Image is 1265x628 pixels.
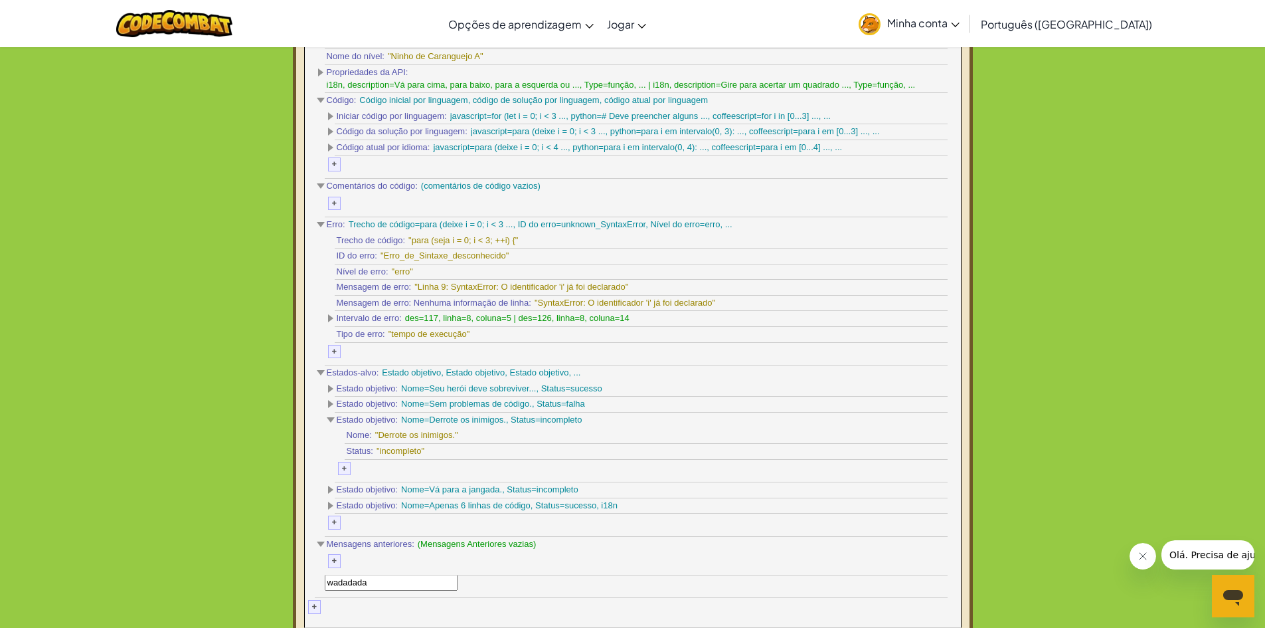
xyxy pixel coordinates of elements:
font: Português ([GEOGRAPHIC_DATA]) [981,17,1152,31]
font: Estado objetivo: [337,383,398,393]
a: Português ([GEOGRAPHIC_DATA]) [974,6,1159,42]
font: "Ninho de Caranguejo A" [388,51,483,61]
font: + [332,346,337,356]
font: Estados-alvo: [327,367,379,377]
font: Estado objetivo, Estado objetivo, Estado objetivo, ... [382,367,580,377]
font: Mensagens anteriores: [327,539,414,549]
font: "para (seja i = 0; i < 3; ++i) {" [408,235,518,245]
font: Estado objetivo: [337,484,398,494]
font: Mensagem de erro: [337,282,412,292]
font: Jogar [607,17,634,31]
img: Logotipo do CodeCombat [116,10,232,37]
font: Nome=Seu herói deve sobreviver..., Status=sucesso [401,383,602,393]
iframe: Botão para abrir uma janela de mensagens [1212,575,1254,617]
font: + [312,601,317,611]
font: "Derrote os inimigos." [375,430,458,440]
font: (comentários de código vazios) [421,181,541,191]
font: Código da solução por linguagem: [337,126,467,136]
font: Intervalo de erro: [337,313,402,323]
font: Erro: [327,219,345,229]
font: "incompleto" [377,446,424,456]
font: Opções de aprendizagem [448,17,582,31]
font: Código atual por idioma: [337,142,430,152]
font: Comentários do código: [327,181,418,191]
font: Minha conta [887,16,948,30]
iframe: Mensagem da empresa [1161,540,1254,570]
font: i18n, description=Vá para cima, para baixo, para a esquerda ou ..., Type=função, ... | i18n, desc... [327,80,916,90]
font: Trecho de código=para (deixe i = 0; i < 3 ..., ID do erro=unknown_SyntaxError, Nível do erro=erro... [349,219,732,229]
font: "Erro_de_Sintaxe_desconhecido" [380,251,509,261]
font: + [332,198,337,208]
font: Iniciar código por linguagem: [337,111,447,121]
font: Nome do nível: [327,51,384,61]
font: Mensagem de erro: Nenhuma informação de linha: [337,298,531,308]
font: Trecho de código: [337,235,406,245]
font: (Mensagens Anteriores vazias) [418,539,536,549]
font: Estado objetivo: [337,399,398,409]
a: Minha conta [852,3,966,45]
a: Jogar [600,6,653,42]
font: Estado objetivo: [337,500,398,510]
font: + [332,159,337,169]
font: javascript=para (deixe i = 0; i < 4 ..., python=para i em intervalo(0, 4): ..., coffeescript=para... [433,142,842,152]
font: Nível de erro: [337,266,388,276]
font: + [332,517,337,527]
font: Tipo de erro: [337,329,385,339]
font: Código: [327,95,357,105]
font: Status: [347,446,373,456]
font: Nome=Sem problemas de código., Status=falha [401,399,585,409]
font: Nome=Derrote os inimigos., Status=incompleto [401,415,582,425]
font: des=117, linha=8, coluna=5 | des=126, linha=8, coluna=14 [405,313,630,323]
a: Opções de aprendizagem [442,6,600,42]
font: Nome: [347,430,372,440]
font: Nome=Vá para a jangada., Status=incompleto [401,484,578,494]
font: + [332,556,337,566]
font: Olá. Precisa de ajuda? [8,9,111,20]
font: javascript=for (let i = 0; i < 3 ..., python=# Deve preencher alguns ..., coffeescript=for i in [... [450,111,831,121]
font: Código inicial por linguagem, código de solução por linguagem, código atual por linguagem [359,95,708,105]
font: "erro" [392,266,413,276]
img: avatar [859,13,881,35]
font: Propriedades da API: [327,67,408,77]
font: "SyntaxError: O identificador 'i' já foi declarado" [535,298,715,308]
font: "Linha 9: SyntaxError: O identificador 'i' já foi declarado" [414,282,628,292]
font: ID do erro: [337,251,377,261]
iframe: Fechar mensagem [1130,543,1156,570]
font: "tempo de execução" [388,329,470,339]
font: javascript=para (deixe i = 0; i < 3 ..., python=para i em intervalo(0, 3): ..., coffeescript=para... [471,126,880,136]
font: + [342,463,347,473]
font: Nome=Apenas 6 linhas de código, Status=sucesso, i18n [401,500,618,510]
font: Estado objetivo: [337,415,398,425]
